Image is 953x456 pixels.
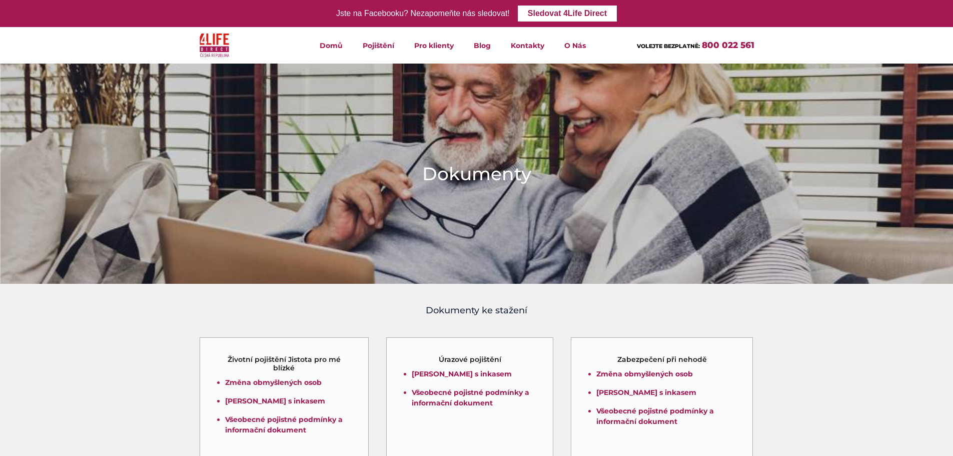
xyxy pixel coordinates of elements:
[225,378,322,387] a: Změna obmyšlených osob
[464,27,501,64] a: Blog
[702,40,754,50] a: 800 022 561
[422,161,531,186] h1: Dokumenty
[412,388,529,407] a: Všeobecné pojistné podmínky a informační dokument
[199,304,754,317] h4: Dokumenty ke stažení
[617,355,707,364] h5: Zabezpečení při nehodě
[225,396,325,405] a: [PERSON_NAME] s inkasem
[218,355,351,372] h5: Životní pojištění Jistota pro mé blízké
[412,369,512,378] a: [PERSON_NAME] s inkasem
[310,27,353,64] a: Domů
[596,369,693,378] a: Změna obmyšlených osob
[596,388,696,397] a: [PERSON_NAME] s inkasem
[501,27,554,64] a: Kontakty
[637,43,700,50] span: VOLEJTE BEZPLATNĚ:
[439,355,501,364] h5: Úrazové pojištění
[200,31,230,60] img: 4Life Direct Česká republika logo
[336,7,510,21] div: Jste na Facebooku? Nezapomeňte nás sledovat!
[225,415,343,434] a: Všeobecné pojistné podmínky a informační dokument
[518,6,617,22] a: Sledovat 4Life Direct
[596,406,714,426] a: Všeobecné pojistné podmínky a informační dokument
